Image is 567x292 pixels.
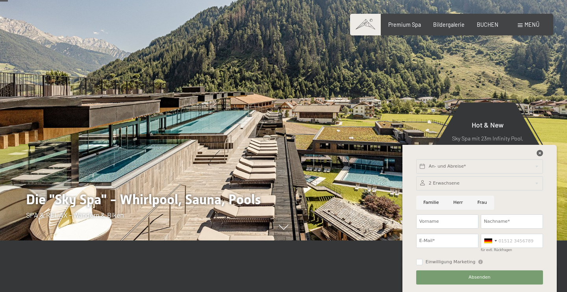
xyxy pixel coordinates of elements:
div: Germany (Deutschland): +49 [481,234,499,248]
a: Premium Spa [388,21,421,28]
span: Absenden [469,274,491,281]
span: Einwilligung Marketing [426,259,476,265]
span: Hot & New [472,120,504,129]
span: Menü [524,21,539,28]
label: für evtl. Rückfragen [481,248,512,252]
button: Absenden [416,270,543,285]
a: Hot & New Sky Spa mit 23m Infinity Pool, großem Whirlpool und Sky-Sauna, Sauna Outdoor Lounge, ne... [433,102,543,197]
a: BUCHEN [477,21,498,28]
input: 01512 3456789 [481,234,543,248]
a: Bildergalerie [433,21,465,28]
p: Sky Spa mit 23m Infinity Pool, großem Whirlpool und Sky-Sauna, Sauna Outdoor Lounge, neue Event-S... [450,134,525,179]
